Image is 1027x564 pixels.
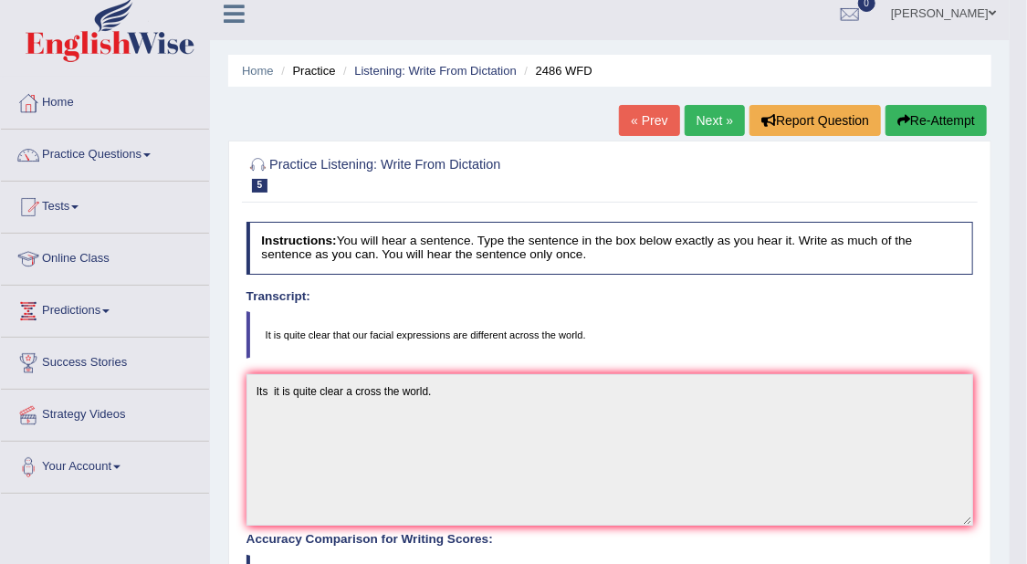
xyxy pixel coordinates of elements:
a: Home [1,78,209,123]
li: 2486 WFD [520,62,592,79]
a: Tests [1,182,209,227]
a: Online Class [1,234,209,279]
a: Practice Questions [1,130,209,175]
blockquote: It is quite clear that our facial expressions are different across the world. [246,311,974,359]
b: Instructions: [261,234,336,247]
h4: You will hear a sentence. Type the sentence in the box below exactly as you hear it. Write as muc... [246,222,974,274]
li: Practice [277,62,335,79]
a: « Prev [619,105,679,136]
a: Predictions [1,286,209,331]
h4: Accuracy Comparison for Writing Scores: [246,533,974,547]
a: Home [242,64,274,78]
a: Next » [685,105,745,136]
h2: Practice Listening: Write From Dictation [246,154,697,193]
a: Your Account [1,442,209,487]
a: Success Stories [1,338,209,383]
h4: Transcript: [246,290,974,304]
button: Re-Attempt [886,105,987,136]
button: Report Question [749,105,881,136]
a: Listening: Write From Dictation [354,64,517,78]
a: Strategy Videos [1,390,209,435]
span: 5 [252,179,268,193]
